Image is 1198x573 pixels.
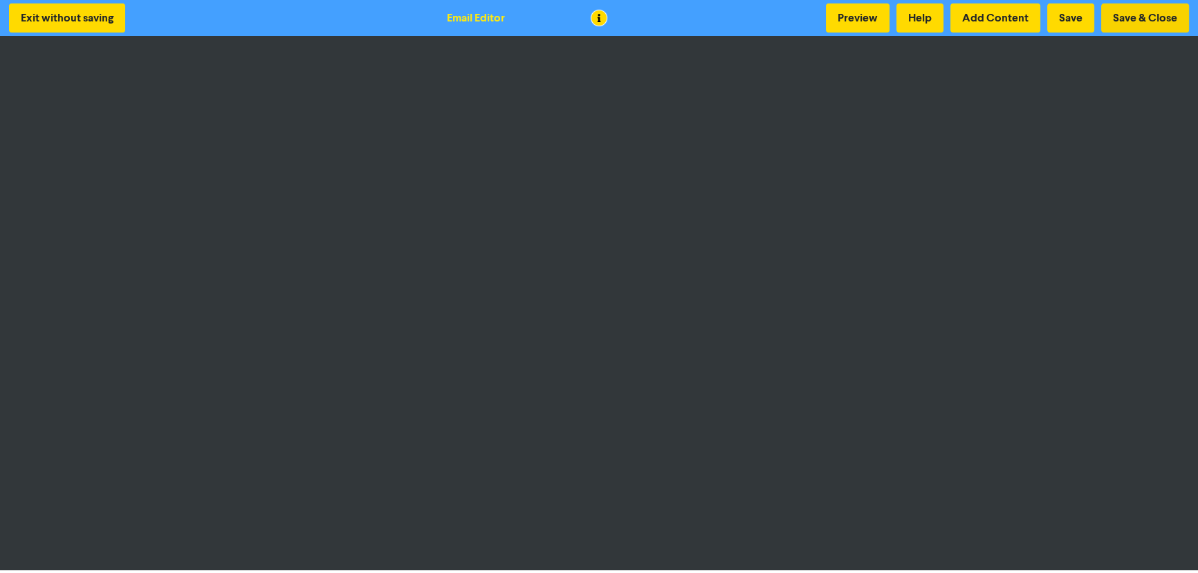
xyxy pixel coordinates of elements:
div: Email Editor [447,10,505,26]
button: Save [1047,3,1094,33]
button: Save & Close [1101,3,1189,33]
button: Add Content [950,3,1040,33]
button: Exit without saving [9,3,125,33]
button: Preview [826,3,890,33]
button: Help [896,3,943,33]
